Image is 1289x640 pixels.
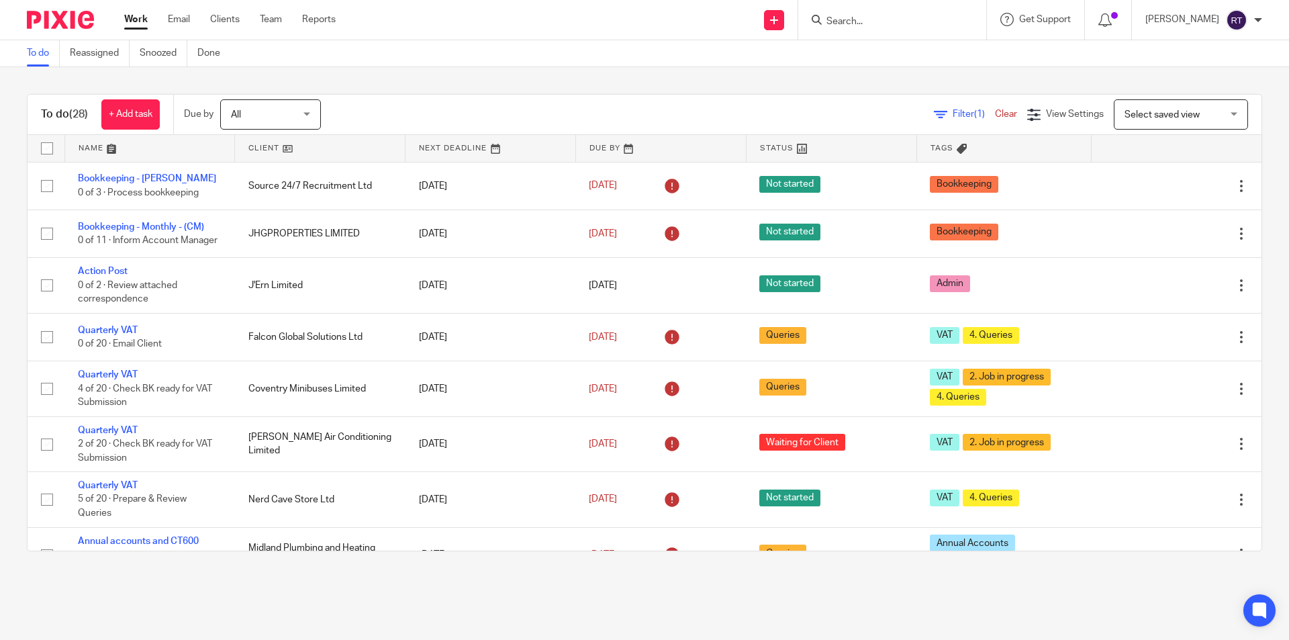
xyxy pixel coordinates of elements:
[589,439,617,449] span: [DATE]
[759,176,820,193] span: Not started
[930,490,959,506] span: VAT
[235,527,405,582] td: Midland Plumbing and Heating Limited
[405,210,576,257] td: [DATE]
[124,13,148,26] a: Work
[1125,110,1200,120] span: Select saved view
[930,434,959,451] span: VAT
[78,267,128,276] a: Action Post
[930,275,970,292] span: Admin
[930,535,1015,551] span: Annual Accounts
[70,40,130,66] a: Reassigned
[930,224,998,240] span: Bookkeeping
[589,181,617,191] span: [DATE]
[405,162,576,210] td: [DATE]
[168,13,190,26] a: Email
[69,109,88,120] span: (28)
[197,40,230,66] a: Done
[78,370,138,379] a: Quarterly VAT
[78,495,187,518] span: 5 of 20 · Prepare & Review Queries
[930,369,959,385] span: VAT
[930,389,986,406] span: 4. Queries
[589,229,617,238] span: [DATE]
[405,416,576,471] td: [DATE]
[405,361,576,416] td: [DATE]
[78,339,162,349] span: 0 of 20 · Email Client
[41,107,88,122] h1: To do
[260,13,282,26] a: Team
[963,327,1019,344] span: 4. Queries
[140,40,187,66] a: Snoozed
[589,281,617,290] span: [DATE]
[589,495,617,504] span: [DATE]
[27,11,94,29] img: Pixie
[963,490,1019,506] span: 4. Queries
[235,210,405,257] td: JHGPROPERTIES LIMITED
[78,439,212,463] span: 2 of 20 · Check BK ready for VAT Submission
[963,369,1051,385] span: 2. Job in progress
[995,109,1017,119] a: Clear
[78,174,216,183] a: Bookkeeping - [PERSON_NAME]
[930,176,998,193] span: Bookkeeping
[235,416,405,471] td: [PERSON_NAME] Air Conditioning Limited
[759,434,845,451] span: Waiting for Client
[589,384,617,394] span: [DATE]
[1226,9,1247,31] img: svg%3E
[759,490,820,506] span: Not started
[78,281,177,304] span: 0 of 2 · Review attached correspondence
[27,40,60,66] a: To do
[930,144,953,152] span: Tags
[235,313,405,361] td: Falcon Global Solutions Ltd
[405,313,576,361] td: [DATE]
[235,162,405,210] td: Source 24/7 Recruitment Ltd
[78,222,204,232] a: Bookkeeping - Monthly - (CM)
[759,327,806,344] span: Queries
[589,332,617,342] span: [DATE]
[235,472,405,527] td: Nerd Cave Store Ltd
[101,99,160,130] a: + Add task
[78,537,199,559] a: Annual accounts and CT600 return
[78,326,138,335] a: Quarterly VAT
[589,550,617,559] span: [DATE]
[78,236,218,245] span: 0 of 11 · Inform Account Manager
[405,472,576,527] td: [DATE]
[78,426,138,435] a: Quarterly VAT
[759,275,820,292] span: Not started
[825,16,946,28] input: Search
[930,327,959,344] span: VAT
[1019,15,1071,24] span: Get Support
[405,527,576,582] td: [DATE]
[1145,13,1219,26] p: [PERSON_NAME]
[953,109,995,119] span: Filter
[1046,109,1104,119] span: View Settings
[210,13,240,26] a: Clients
[974,109,985,119] span: (1)
[235,258,405,313] td: J'Ern Limited
[78,188,199,197] span: 0 of 3 · Process bookkeeping
[78,384,212,408] span: 4 of 20 · Check BK ready for VAT Submission
[302,13,336,26] a: Reports
[184,107,213,121] p: Due by
[963,434,1051,451] span: 2. Job in progress
[405,258,576,313] td: [DATE]
[231,110,241,120] span: All
[759,545,806,561] span: Queries
[235,361,405,416] td: Coventry Minibuses Limited
[759,224,820,240] span: Not started
[78,481,138,490] a: Quarterly VAT
[759,379,806,396] span: Queries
